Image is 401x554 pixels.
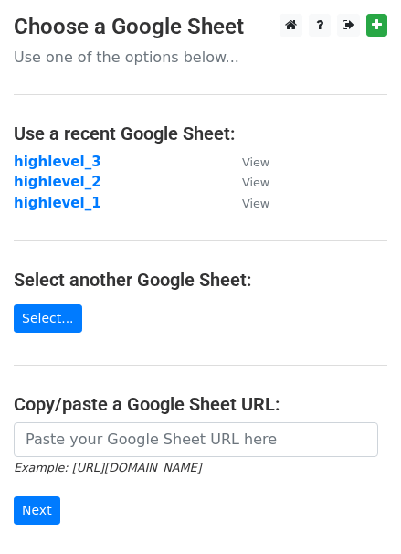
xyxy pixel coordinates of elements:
a: highlevel_3 [14,154,101,170]
h4: Use a recent Google Sheet: [14,123,387,144]
p: Use one of the options below... [14,48,387,67]
small: View [242,176,269,189]
small: Example: [URL][DOMAIN_NAME] [14,461,201,474]
a: View [224,195,269,211]
a: highlevel_1 [14,195,101,211]
a: highlevel_2 [14,174,101,190]
h4: Select another Google Sheet: [14,269,387,291]
input: Next [14,496,60,525]
h3: Choose a Google Sheet [14,14,387,40]
small: View [242,155,269,169]
h4: Copy/paste a Google Sheet URL: [14,393,387,415]
a: View [224,174,269,190]
a: Select... [14,304,82,333]
iframe: Chat Widget [310,466,401,554]
a: View [224,154,269,170]
input: Paste your Google Sheet URL here [14,422,378,457]
small: View [242,197,269,210]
